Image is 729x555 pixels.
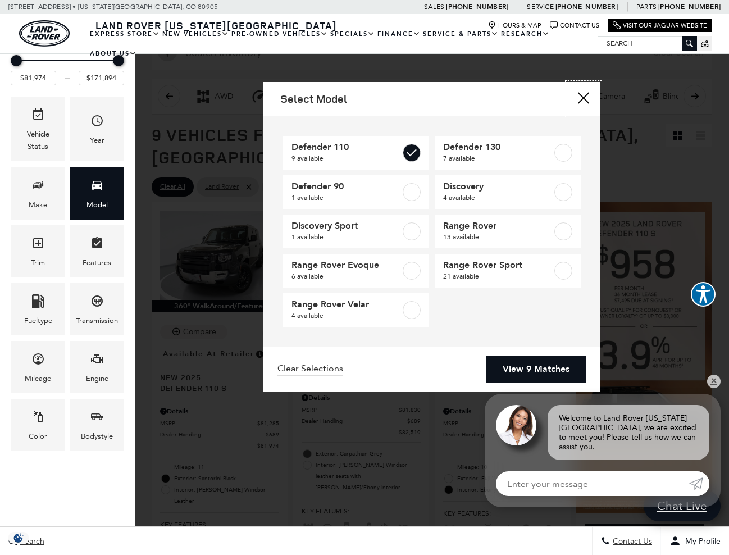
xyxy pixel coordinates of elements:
a: [STREET_ADDRESS] • [US_STATE][GEOGRAPHIC_DATA], CO 80905 [8,3,218,11]
a: Land Rover [US_STATE][GEOGRAPHIC_DATA] [89,19,344,32]
div: Fueltype [24,315,52,327]
div: Engine [86,372,108,385]
div: ColorColor [11,399,65,451]
span: Range Rover [443,220,553,231]
span: Defender 90 [291,181,402,192]
div: Make [29,199,47,211]
a: Clear Selections [277,363,343,376]
span: 21 available [443,271,553,282]
a: Defender 1307 available [435,136,581,170]
a: Visit Our Jaguar Website [613,21,707,30]
aside: Accessibility Help Desk [691,282,716,309]
a: Submit [689,471,709,496]
button: Explore your accessibility options [691,282,716,307]
img: Land Rover [19,20,70,47]
span: Range Rover Sport [443,260,553,271]
div: Trim [31,257,45,269]
input: Search [598,37,696,50]
a: Defender 1109 available [283,136,429,170]
a: View 9 Matches [486,356,586,383]
a: [PHONE_NUMBER] [658,2,721,11]
span: 4 available [291,310,402,321]
span: Trim [31,234,45,257]
span: Year [90,111,104,134]
img: Agent profile photo [496,405,536,445]
span: Discovery [443,181,553,192]
a: Discovery Sport1 available [283,215,429,248]
span: Range Rover Velar [291,299,402,310]
span: Defender 130 [443,142,553,153]
a: [PHONE_NUMBER] [555,2,618,11]
span: Sales [424,3,444,11]
span: Features [90,234,104,257]
input: Maximum [79,71,124,85]
span: Transmission [90,292,104,315]
span: Discovery Sport [291,220,402,231]
input: Minimum [11,71,56,85]
div: MileageMileage [11,341,65,393]
section: Click to Open Cookie Consent Modal [6,532,31,544]
div: YearYear [70,97,124,161]
span: Fueltype [31,292,45,315]
h2: Select Model [280,93,347,105]
div: Model [86,199,108,211]
a: About Us [89,44,138,63]
a: EXPRESS STORE [89,24,161,44]
span: Contact Us [610,536,652,546]
span: Land Rover [US_STATE][GEOGRAPHIC_DATA] [95,19,337,32]
img: Opt-Out Icon [6,532,31,544]
span: 13 available [443,231,553,243]
div: FeaturesFeatures [70,225,124,277]
span: Mileage [31,349,45,372]
a: Range Rover Sport21 available [435,254,581,288]
span: 9 available [291,153,402,164]
span: Defender 110 [291,142,402,153]
span: Range Rover Evoque [291,260,402,271]
div: Transmission [76,315,118,327]
a: land-rover [19,20,70,47]
span: Service [527,3,553,11]
div: Bodystyle [81,430,113,443]
span: 7 available [443,153,553,164]
a: Range Rover Evoque6 available [283,254,429,288]
div: TransmissionTransmission [70,283,124,335]
span: Vehicle [31,105,45,128]
div: BodystyleBodystyle [70,399,124,451]
span: Bodystyle [90,407,104,430]
span: Make [31,175,45,198]
span: 6 available [291,271,402,282]
div: Features [83,257,111,269]
div: Year [90,134,104,147]
a: Specials [329,24,376,44]
button: Open user profile menu [661,527,729,555]
a: Service & Parts [422,24,500,44]
a: [PHONE_NUMBER] [446,2,508,11]
a: Range Rover Velar4 available [283,293,429,327]
a: Pre-Owned Vehicles [230,24,329,44]
input: Enter your message [496,471,689,496]
div: ModelModel [70,167,124,219]
div: Color [29,430,47,443]
div: MakeMake [11,167,65,219]
div: VehicleVehicle Status [11,97,65,161]
div: Price [11,51,124,85]
a: Range Rover13 available [435,215,581,248]
a: New Vehicles [161,24,230,44]
span: Model [90,175,104,198]
nav: Main Navigation [89,24,598,63]
a: Hours & Map [488,21,541,30]
div: Welcome to Land Rover [US_STATE][GEOGRAPHIC_DATA], we are excited to meet you! Please tell us how... [548,405,709,460]
a: Research [500,24,551,44]
div: Minimum Price [11,55,22,66]
a: Contact Us [550,21,599,30]
span: Engine [90,349,104,372]
a: Discovery4 available [435,175,581,209]
div: Vehicle Status [20,128,56,153]
a: Defender 901 available [283,175,429,209]
span: 4 available [443,192,553,203]
span: Color [31,407,45,430]
div: FueltypeFueltype [11,283,65,335]
span: 1 available [291,231,402,243]
span: Parts [636,3,657,11]
button: Close [567,82,600,116]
